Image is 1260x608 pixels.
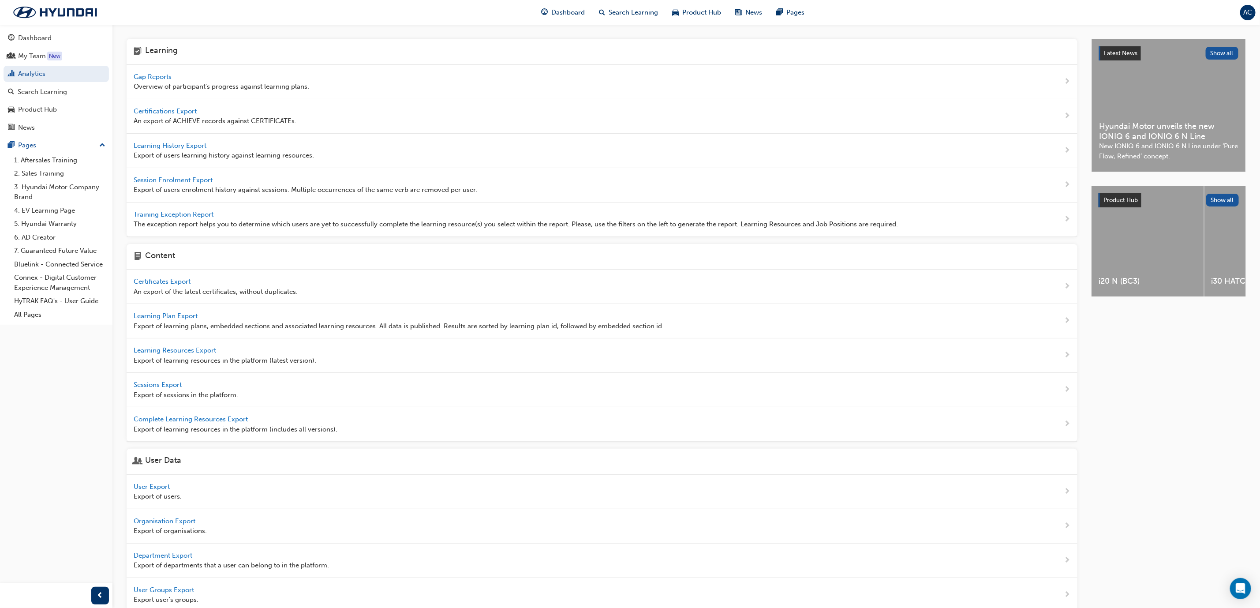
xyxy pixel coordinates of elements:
a: Product Hub [4,101,109,118]
button: Pages [4,137,109,154]
span: news-icon [8,124,15,132]
span: Export of organisations. [134,526,207,536]
span: user-icon [134,456,142,467]
a: pages-iconPages [770,4,812,22]
div: Pages [18,140,36,150]
a: Latest NewsShow allHyundai Motor unveils the new IONIQ 6 and IONIQ 6 N LineNew IONIQ 6 and IONIQ ... [1092,39,1246,172]
span: learning-icon [134,46,142,57]
a: car-iconProduct Hub [666,4,729,22]
span: Export of learning plans, embedded sections and associated learning resources. All data is publis... [134,321,664,331]
span: Learning History Export [134,142,208,150]
span: User Export [134,483,172,491]
a: Certifications Export An export of ACHIEVE records against CERTIFICATEs.next-icon [127,99,1077,134]
a: Complete Learning Resources Export Export of learning resources in the platform (includes all ver... [127,407,1077,442]
span: pages-icon [777,7,783,18]
span: next-icon [1064,214,1070,225]
span: next-icon [1064,521,1070,532]
span: next-icon [1064,589,1070,600]
span: Product Hub [1103,196,1138,204]
a: Organisation Export Export of organisations.next-icon [127,509,1077,544]
span: Training Exception Report [134,210,215,218]
span: i20 N (BC3) [1099,276,1197,286]
span: Export of learning resources in the platform (includes all versions). [134,424,337,435]
span: Department Export [134,552,194,559]
div: Search Learning [18,87,67,97]
a: 3. Hyundai Motor Company Brand [11,180,109,204]
span: next-icon [1064,111,1070,122]
a: 6. AD Creator [11,231,109,244]
span: news-icon [736,7,742,18]
span: next-icon [1064,486,1070,497]
span: car-icon [8,106,15,114]
span: next-icon [1064,419,1070,430]
span: An export of the latest certificates, without duplicates. [134,287,298,297]
span: next-icon [1064,350,1070,361]
span: next-icon [1064,315,1070,327]
h4: Learning [145,46,178,57]
button: Show all [1206,47,1239,60]
div: My Team [18,51,46,61]
a: Latest NewsShow all [1099,46,1238,60]
a: Session Enrolment Export Export of users enrolment history against sessions. Multiple occurrences... [127,168,1077,203]
a: Learning Resources Export Export of learning resources in the platform (latest version).next-icon [127,338,1077,373]
div: Open Intercom Messenger [1230,578,1251,599]
span: User Groups Export [134,586,196,594]
span: pages-icon [8,142,15,150]
span: people-icon [8,53,15,60]
span: Product Hub [683,8,722,18]
span: Export user's groups. [134,595,198,605]
span: Learning Resources Export [134,346,218,354]
span: Export of users. [134,492,182,502]
span: up-icon [99,140,105,151]
a: Bluelink - Connected Service [11,258,109,271]
span: next-icon [1064,145,1070,156]
a: HyTRAK FAQ's - User Guide [11,294,109,308]
button: DashboardMy TeamAnalyticsSearch LearningProduct HubNews [4,28,109,137]
a: Learning Plan Export Export of learning plans, embedded sections and associated learning resource... [127,304,1077,338]
h4: User Data [145,456,181,467]
a: Connex - Digital Customer Experience Management [11,271,109,294]
a: Gap Reports Overview of participant's progress against learning plans.next-icon [127,65,1077,99]
span: An export of ACHIEVE records against CERTIFICATEs. [134,116,296,126]
a: Sessions Export Export of sessions in the platform.next-icon [127,373,1077,407]
div: Tooltip anchor [47,52,62,60]
div: Dashboard [18,33,52,43]
a: Dashboard [4,30,109,46]
button: AC [1240,5,1256,20]
span: Export of departments that a user can belong to in the platform. [134,560,329,570]
span: Session Enrolment Export [134,176,214,184]
a: 1. Aftersales Training [11,154,109,167]
a: news-iconNews [729,4,770,22]
span: search-icon [8,88,14,96]
span: guage-icon [542,7,548,18]
span: Organisation Export [134,517,197,525]
a: Analytics [4,66,109,82]
span: next-icon [1064,180,1070,191]
span: Learning Plan Export [134,312,199,320]
span: Sessions Export [134,381,183,389]
span: The exception report helps you to determine which users are yet to successfully complete the lear... [134,219,898,229]
span: chart-icon [8,70,15,78]
span: search-icon [599,7,606,18]
span: AC [1244,8,1253,18]
span: Overview of participant's progress against learning plans. [134,82,309,92]
img: Trak [4,3,106,22]
span: News [746,8,763,18]
span: Pages [787,8,805,18]
a: i20 N (BC3) [1092,186,1204,296]
button: Show all [1206,194,1239,206]
a: 4. EV Learning Page [11,204,109,218]
a: User Export Export of users.next-icon [127,475,1077,509]
a: My Team [4,48,109,64]
span: New IONIQ 6 and IONIQ 6 N Line under ‘Pure Flow, Refined’ concept. [1099,141,1238,161]
span: Dashboard [552,8,585,18]
a: Search Learning [4,84,109,100]
span: next-icon [1064,281,1070,292]
a: Department Export Export of departments that a user can belong to in the platform.next-icon [127,544,1077,578]
span: Export of users learning history against learning resources. [134,150,314,161]
div: Product Hub [18,105,57,115]
span: next-icon [1064,555,1070,566]
a: 2. Sales Training [11,167,109,180]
